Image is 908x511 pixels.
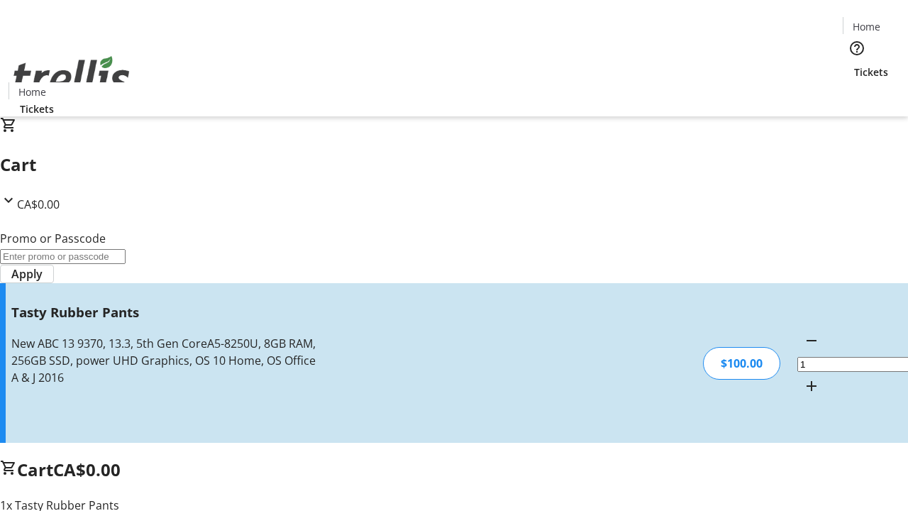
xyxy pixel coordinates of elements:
span: CA$0.00 [17,197,60,212]
div: New ABC 13 9370, 13.3, 5th Gen CoreA5-8250U, 8GB RAM, 256GB SSD, power UHD Graphics, OS 10 Home, ... [11,335,321,386]
button: Increment by one [797,372,826,400]
button: Cart [843,79,871,108]
span: Home [853,19,880,34]
span: Tickets [854,65,888,79]
span: Home [18,84,46,99]
span: Apply [11,265,43,282]
button: Help [843,34,871,62]
a: Tickets [843,65,899,79]
a: Tickets [9,101,65,116]
img: Orient E2E Organization AshOsQzoDu's Logo [9,40,135,111]
div: $100.00 [703,347,780,380]
button: Decrement by one [797,326,826,355]
span: CA$0.00 [53,458,121,481]
span: Tickets [20,101,54,116]
h3: Tasty Rubber Pants [11,302,321,322]
a: Home [843,19,889,34]
a: Home [9,84,55,99]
